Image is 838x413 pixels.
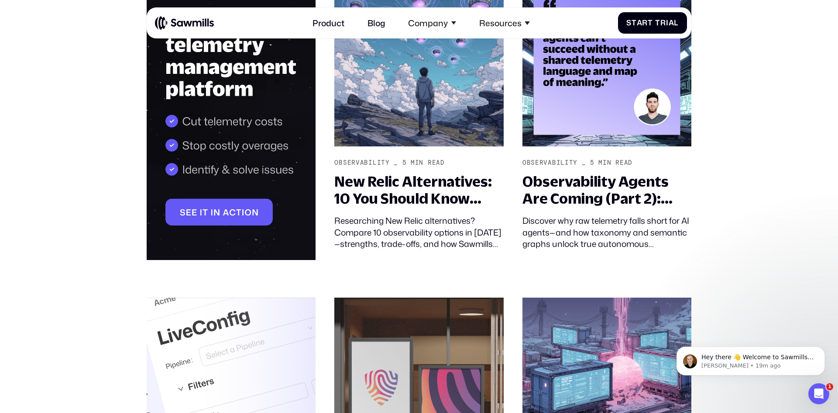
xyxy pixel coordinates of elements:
span: a [669,18,674,27]
p: Message from Winston, sent 19m ago [38,34,151,42]
div: Company [402,11,462,34]
span: t [632,18,637,27]
span: r [642,18,648,27]
div: min read [598,159,632,167]
span: t [648,18,653,27]
div: Researching New Relic alternatives? Compare 10 observability options in [DATE]—strengths, trade-o... [334,215,503,250]
span: Hey there 👋 Welcome to Sawmills. The smart telemetry management platform that solves cost, qualit... [38,25,150,76]
div: 5 [590,159,594,167]
div: Observability Agents Are Coming (Part 2): Telemetry Taxonomy and Semantics – The Missing Link [522,173,691,208]
a: Product [306,11,351,34]
div: Resources [479,18,522,28]
span: 1 [826,383,833,390]
span: r [660,18,666,27]
iframe: Intercom live chat [808,383,829,404]
div: Observability [334,159,389,167]
div: min read [411,159,445,167]
span: S [626,18,632,27]
span: l [674,18,679,27]
span: a [637,18,642,27]
div: Discover why raw telemetry falls short for AI agents—and how taxonomy and semantic graphs unlock ... [522,215,691,250]
div: _ [394,159,398,167]
div: Company [408,18,448,28]
div: 5 [402,159,407,167]
div: Resources [473,11,536,34]
a: StartTrial [618,12,687,34]
div: _ [582,159,586,167]
div: Observability [522,159,577,167]
span: i [666,18,669,27]
iframe: Intercom notifications message [663,328,838,389]
div: New Relic Alternatives: 10 You Should Know About in [DATE] [334,173,503,208]
span: T [655,18,660,27]
a: Blog [361,11,392,34]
